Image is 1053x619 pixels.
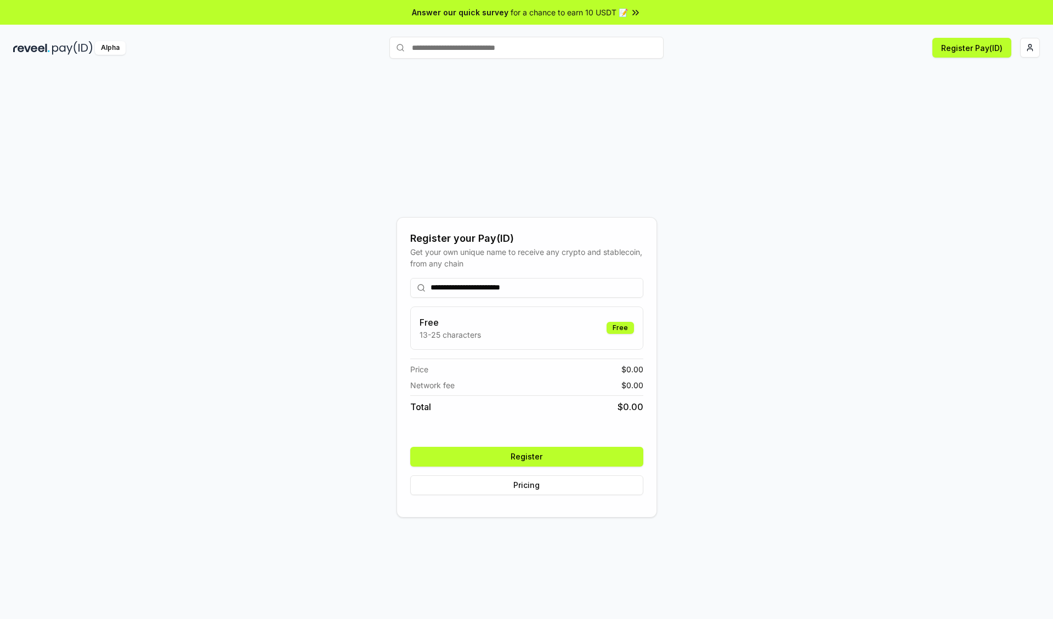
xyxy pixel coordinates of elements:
[410,364,428,375] span: Price
[410,231,643,246] div: Register your Pay(ID)
[410,379,455,391] span: Network fee
[932,38,1011,58] button: Register Pay(ID)
[410,447,643,467] button: Register
[420,316,481,329] h3: Free
[618,400,643,413] span: $ 0.00
[13,41,50,55] img: reveel_dark
[52,41,93,55] img: pay_id
[412,7,508,18] span: Answer our quick survey
[420,329,481,340] p: 13-25 characters
[511,7,628,18] span: for a chance to earn 10 USDT 📝
[410,475,643,495] button: Pricing
[621,379,643,391] span: $ 0.00
[410,246,643,269] div: Get your own unique name to receive any crypto and stablecoin, from any chain
[410,400,431,413] span: Total
[621,364,643,375] span: $ 0.00
[95,41,126,55] div: Alpha
[607,322,634,334] div: Free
